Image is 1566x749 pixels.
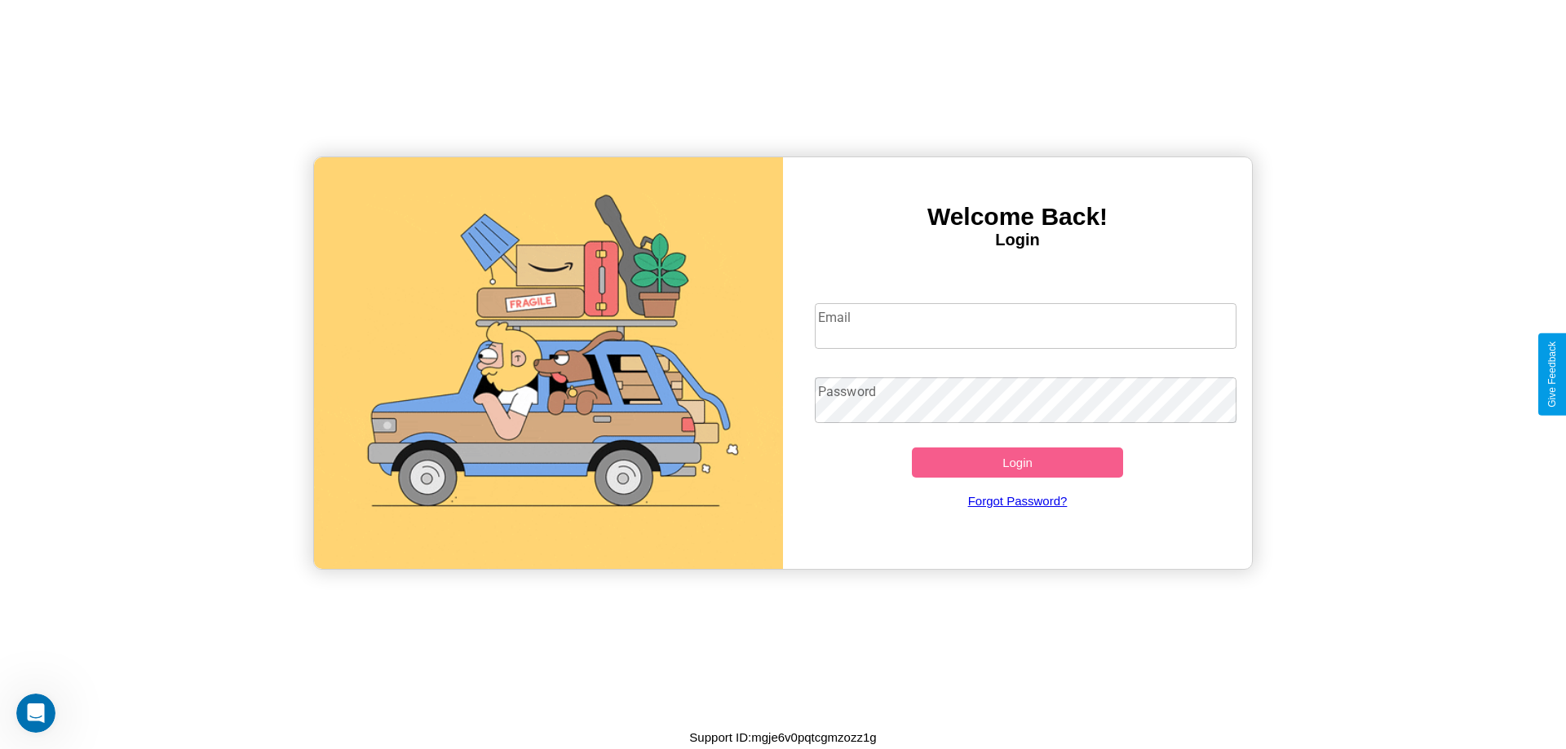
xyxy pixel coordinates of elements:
h3: Welcome Back! [783,203,1252,231]
iframe: Intercom live chat [16,694,55,733]
button: Login [912,447,1123,478]
a: Forgot Password? [807,478,1229,524]
img: gif [314,157,783,569]
div: Give Feedback [1546,341,1558,408]
h4: Login [783,231,1252,249]
p: Support ID: mgje6v0pqtcgmzozz1g [689,726,876,748]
